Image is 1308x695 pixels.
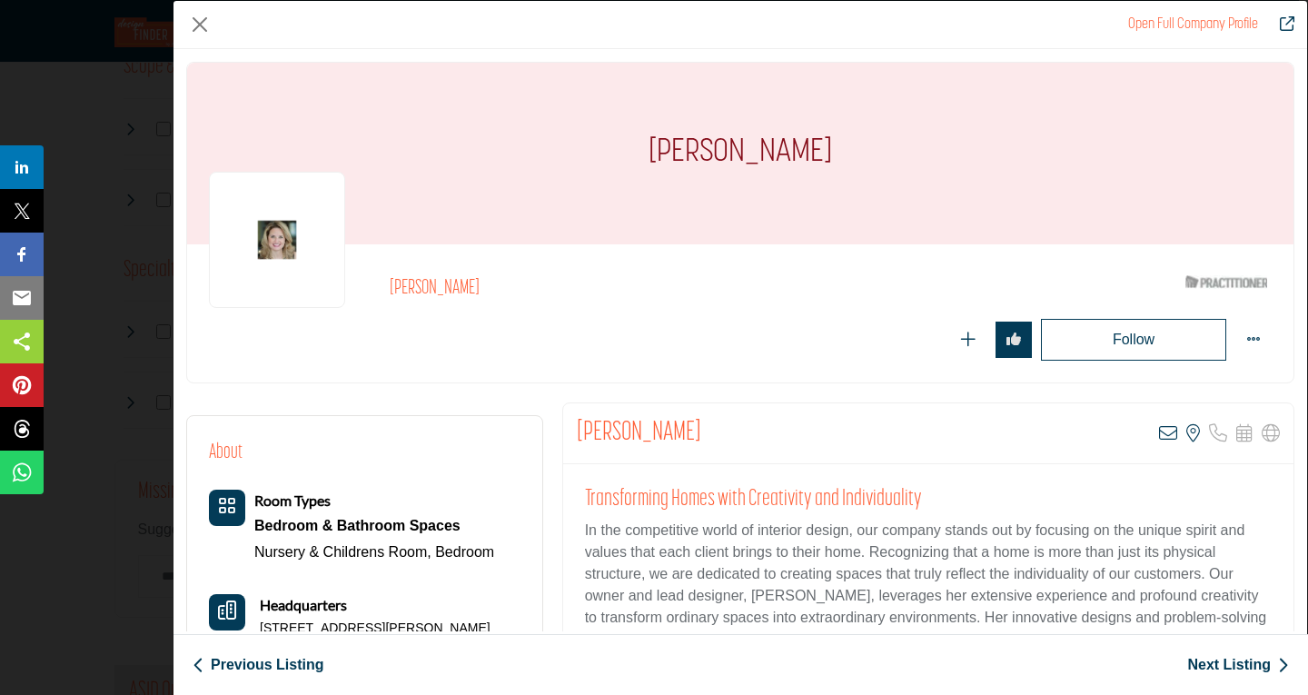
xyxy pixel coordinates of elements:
a: Nursery & Childrens Room, [254,544,431,560]
h1: [PERSON_NAME] [649,63,832,244]
a: Next Listing [1187,654,1289,676]
a: Previous Listing [193,654,323,676]
p: In the competitive world of interior design, our company stands out by focusing on the unique spi... [585,520,1272,672]
a: Redirect to ruth-casper [1128,17,1258,32]
button: Headquarter icon [209,594,245,630]
h2: Transforming Homes with Creativity and Individuality [585,486,1272,513]
button: Close [186,11,213,38]
img: ruth-casper logo [209,172,345,308]
a: Room Types [254,493,331,509]
button: Redirect to login [1041,319,1226,361]
button: Redirect to login page [996,322,1032,358]
b: Room Types [254,491,331,509]
h2: About [209,438,243,468]
a: Redirect to ruth-casper [1267,14,1294,35]
button: More Options [1235,322,1272,358]
h2: [PERSON_NAME] [390,277,889,301]
a: Bedroom & Bathroom Spaces [254,512,494,540]
img: ASID Qualified Practitioners [1185,271,1267,293]
button: Category Icon [209,490,245,526]
b: Headquarters [260,594,347,616]
button: Redirect to login page [950,322,986,358]
p: [STREET_ADDRESS][PERSON_NAME] [260,620,490,638]
a: Bedroom [435,544,494,560]
h2: Ruth Casper [577,417,701,450]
